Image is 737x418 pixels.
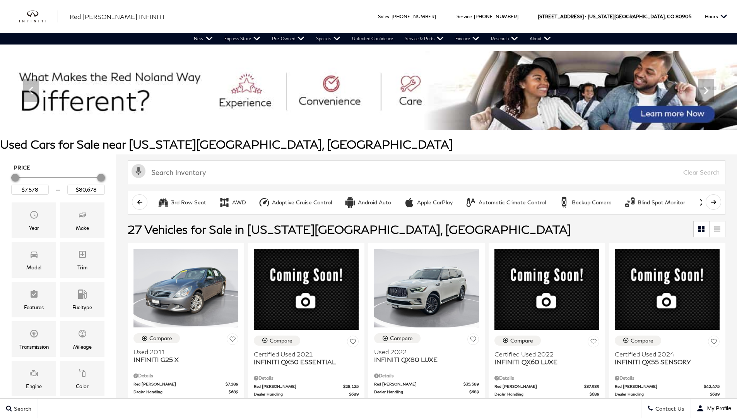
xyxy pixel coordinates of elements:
a: Express Store [219,33,266,45]
img: 2011 INFINITI G25 X [133,249,238,327]
a: Red [PERSON_NAME] $37,989 [494,384,599,389]
div: Blind Spot Monitor [624,197,636,208]
a: Used 2011INFINITI G25 X [133,348,238,363]
div: Previous [23,79,39,102]
span: $689 [590,391,599,397]
div: Year [29,224,39,232]
button: Open user profile menu [691,399,737,418]
img: 2022 INFINITI QX80 LUXE [374,249,479,327]
div: Apple CarPlay [404,197,415,208]
span: Fueltype [78,288,87,303]
span: INFINITI QX60 LUXE [494,358,593,366]
div: FueltypeFueltype [60,282,104,317]
span: Go to slide 1 [349,116,356,123]
input: Maximum [67,185,105,195]
button: Save Vehicle [588,336,599,350]
a: Final Price $7,878 [133,397,238,405]
div: Automatic Climate Control [479,199,546,206]
a: Certified Used 2021INFINITI QX50 ESSENTIAL [254,350,359,366]
svg: Click to toggle on voice search [132,164,145,178]
a: [PHONE_NUMBER] [474,14,518,19]
span: $42,475 [704,384,720,389]
div: MakeMake [60,202,104,238]
div: Adaptive Cruise Control [258,197,270,208]
div: Backup Camera [572,199,612,206]
a: Red [PERSON_NAME] $42,475 [615,384,720,389]
span: Model [29,248,39,263]
span: Go to slide 4 [381,116,389,123]
button: Save Vehicle [227,333,238,348]
span: INFINITI G25 X [133,356,233,363]
div: Features [24,303,44,312]
div: Model [26,263,41,272]
a: Red [PERSON_NAME] INFINITI [70,12,164,21]
span: Dealer Handling [615,391,710,397]
span: INFINITI QX50 ESSENTIAL [254,358,353,366]
div: Compare [631,337,653,344]
span: Certified Used 2022 [494,350,593,358]
a: Finance [450,33,485,45]
div: Compare [390,335,413,342]
div: Apple CarPlay [417,199,453,206]
div: Adaptive Cruise Control [272,199,332,206]
img: INFINITI [19,10,58,23]
div: YearYear [12,202,56,238]
span: : [389,14,390,19]
span: $7,189 [226,381,238,387]
div: Fueltype [72,303,92,312]
span: Features [29,288,39,303]
div: Trim [77,263,87,272]
div: MileageMileage [60,321,104,357]
a: Red [PERSON_NAME] $35,589 [374,381,479,387]
a: New [188,33,219,45]
span: $689 [229,389,238,395]
span: Used 2022 [374,348,473,356]
input: Minimum [11,185,49,195]
div: Android Auto [344,197,356,208]
input: Search Inventory [128,160,725,184]
button: AWDAWD [214,194,250,211]
span: Dealer Handling [133,389,229,395]
span: Red [PERSON_NAME] INFINITI [70,13,164,20]
img: 2022 INFINITI QX60 LUXE [494,249,599,330]
div: TrimTrim [60,242,104,278]
a: Service & Parts [399,33,450,45]
a: Red [PERSON_NAME] $28,125 [254,384,359,389]
span: Mileage [78,327,87,343]
span: Red [PERSON_NAME] [494,384,584,389]
a: Dealer Handling $689 [254,391,359,397]
div: Pricing Details - INFINITI QX55 SENSORY [615,375,720,382]
button: 3rd Row Seat3rd Row Seat [153,194,210,211]
button: Compare Vehicle [254,336,300,346]
div: Engine [26,382,42,391]
a: Specials [310,33,346,45]
span: Sales [378,14,389,19]
a: About [524,33,557,45]
div: Bluetooth [698,197,709,208]
a: Dealer Handling $689 [374,389,479,395]
span: $689 [710,391,720,397]
div: Make [76,224,89,232]
span: $7,878 [221,397,238,405]
span: Color [78,367,87,382]
button: Apple CarPlayApple CarPlay [399,194,457,211]
a: [PHONE_NUMBER] [392,14,436,19]
div: Compare [510,337,533,344]
span: Transmission [29,327,39,343]
div: Maximum Price [97,174,105,182]
div: AWD [232,199,246,206]
a: [STREET_ADDRESS] • [US_STATE][GEOGRAPHIC_DATA], CO 80905 [538,14,691,19]
span: Final Price [133,397,221,405]
div: TransmissionTransmission [12,321,56,357]
a: Dealer Handling $689 [615,391,720,397]
button: Android AutoAndroid Auto [340,194,395,211]
span: : [472,14,473,19]
div: Pricing Details - INFINITI QX60 LUXE [494,375,599,382]
div: Transmission [19,343,49,351]
span: Engine [29,367,39,382]
span: INFINITI QX80 LUXE [374,356,473,363]
span: Certified Used 2021 [254,350,353,358]
span: Certified Used 2024 [615,350,714,358]
span: $36,278 [457,397,479,405]
a: infiniti [19,10,58,23]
